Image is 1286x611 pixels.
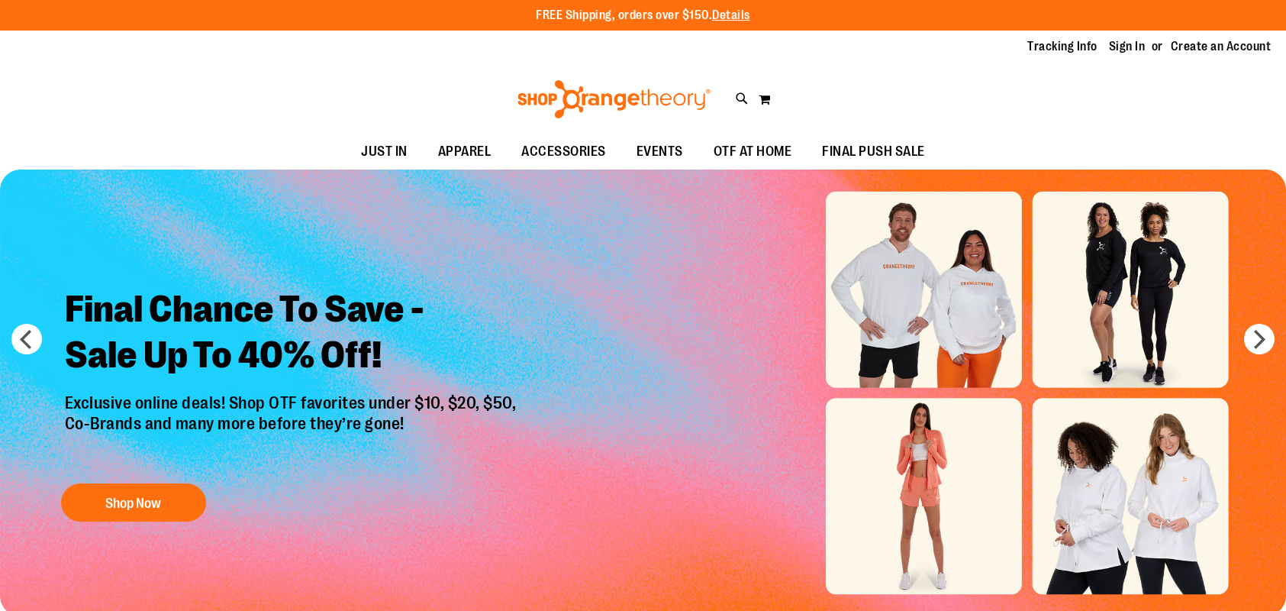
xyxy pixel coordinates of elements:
button: prev [11,324,42,354]
p: Exclusive online deals! Shop OTF favorites under $10, $20, $50, Co-Brands and many more before th... [53,393,532,468]
p: FREE Shipping, orders over $150. [536,7,750,24]
a: Tracking Info [1027,38,1097,55]
span: OTF AT HOME [714,134,792,169]
h2: Final Chance To Save - Sale Up To 40% Off! [53,275,532,393]
span: FINAL PUSH SALE [822,134,925,169]
span: EVENTS [637,134,683,169]
button: next [1244,324,1275,354]
button: Shop Now [61,483,206,522]
span: APPAREL [438,134,492,169]
img: Shop Orangetheory [515,80,713,118]
a: Details [712,8,750,22]
span: JUST IN [361,134,408,169]
a: Final Chance To Save -Sale Up To 40% Off! Exclusive online deals! Shop OTF favorites under $10, $... [53,275,532,529]
span: ACCESSORIES [521,134,606,169]
a: Sign In [1109,38,1146,55]
a: Create an Account [1171,38,1271,55]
